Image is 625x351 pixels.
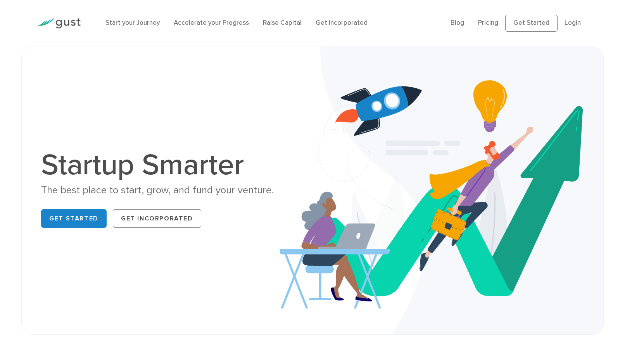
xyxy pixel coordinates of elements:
a: Get Started [505,15,558,32]
h1: Startup Smarter [41,150,307,180]
img: Gust Logo [37,18,81,29]
a: Pricing [478,19,498,27]
a: Start your Journey [105,19,160,27]
img: Startup Smarter Hero [280,47,603,334]
a: Accelerate your Progress [174,19,249,27]
a: Raise Capital [263,19,302,27]
a: Blog [451,19,464,27]
a: Get Incorporated [113,209,201,228]
a: Login [565,19,581,27]
a: Get Incorporated [316,19,368,27]
a: Get Started [41,209,107,228]
div: The best place to start, grow, and fund your venture. [41,184,307,197]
